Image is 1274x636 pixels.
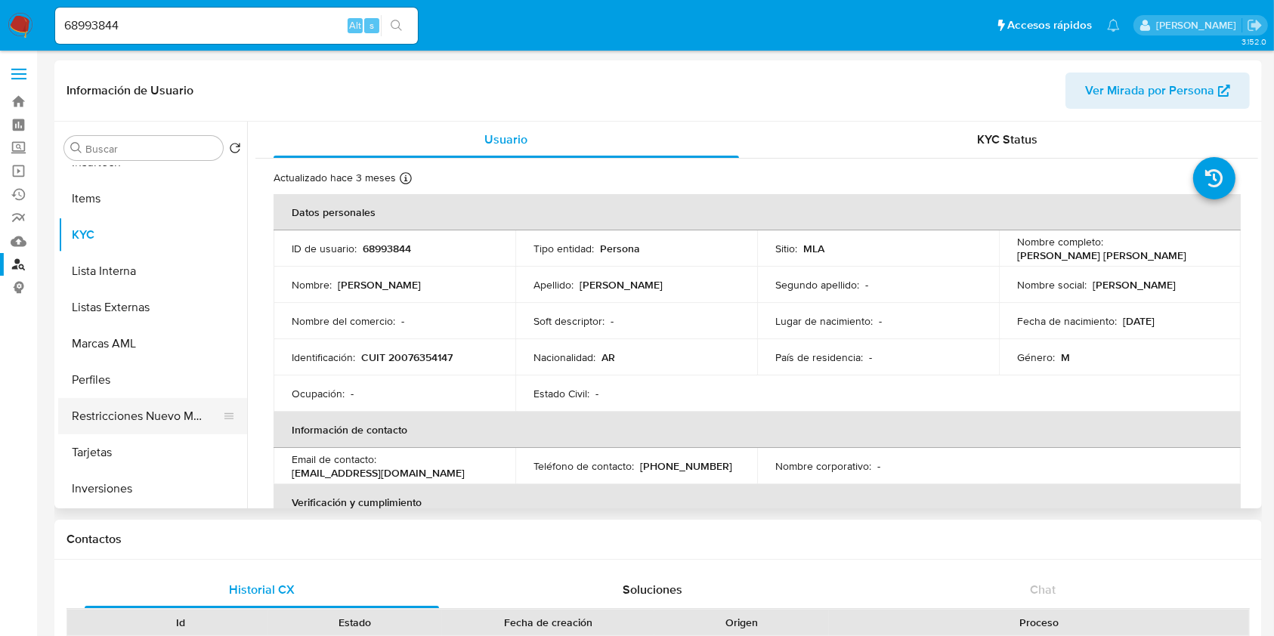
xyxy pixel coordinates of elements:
input: Buscar usuario o caso... [55,16,418,36]
span: Ver Mirada por Persona [1085,73,1214,109]
p: - [351,387,354,400]
p: Teléfono de contacto : [533,459,634,473]
h1: Contactos [66,532,1250,547]
span: Alt [349,18,361,32]
span: Accesos rápidos [1007,17,1092,33]
th: Información de contacto [274,412,1241,448]
button: Inversiones [58,471,247,507]
h1: Información de Usuario [66,83,193,98]
button: Buscar [70,142,82,154]
button: search-icon [381,15,412,36]
th: Datos personales [274,194,1241,230]
p: - [869,350,872,364]
p: - [877,459,880,473]
p: Fecha de nacimiento : [1017,314,1117,328]
p: Nombre completo : [1017,235,1103,249]
p: CUIT 20076354147 [361,350,453,364]
p: [PERSON_NAME] [338,278,421,292]
p: Nombre corporativo : [775,459,871,473]
p: MLA [803,242,824,255]
input: Buscar [85,142,217,156]
p: [EMAIL_ADDRESS][DOMAIN_NAME] [292,466,465,480]
span: Usuario [484,131,527,148]
p: - [865,278,868,292]
p: M [1061,350,1070,364]
p: agustina.viggiano@mercadolibre.com [1156,18,1242,32]
div: Id [104,615,258,630]
p: Nombre social : [1017,278,1087,292]
p: País de residencia : [775,350,863,364]
span: Historial CX [229,581,295,598]
button: Restricciones Nuevo Mundo [58,398,235,434]
button: Lista Interna [58,253,247,289]
button: Perfiles [58,362,247,398]
p: [PERSON_NAME] [580,278,663,292]
p: Sitio : [775,242,797,255]
p: - [879,314,882,328]
th: Verificación y cumplimiento [274,484,1241,520]
button: Ver Mirada por Persona [1065,73,1250,109]
button: Volver al orden por defecto [229,142,241,159]
span: KYC Status [977,131,1037,148]
p: Ocupación : [292,387,345,400]
span: s [370,18,374,32]
div: Fecha de creación [453,615,644,630]
p: Nombre del comercio : [292,314,395,328]
a: Salir [1247,17,1263,33]
p: Actualizado hace 3 meses [274,171,396,185]
div: Origen [665,615,818,630]
button: Listas Externas [58,289,247,326]
p: Estado Civil : [533,387,589,400]
p: [PERSON_NAME] [1093,278,1176,292]
button: Tarjetas [58,434,247,471]
span: Chat [1030,581,1056,598]
button: Items [58,181,247,217]
div: Proceso [840,615,1238,630]
p: Nombre : [292,278,332,292]
p: Tipo entidad : [533,242,594,255]
p: [PHONE_NUMBER] [640,459,732,473]
div: Estado [279,615,432,630]
p: Identificación : [292,350,355,364]
p: Soft descriptor : [533,314,605,328]
a: Notificaciones [1107,19,1120,32]
p: Nacionalidad : [533,350,595,364]
p: [PERSON_NAME] [PERSON_NAME] [1017,249,1186,262]
p: 68993844 [363,242,411,255]
p: - [611,314,614,328]
p: Apellido : [533,278,574,292]
p: - [401,314,404,328]
p: [DATE] [1123,314,1155,328]
p: AR [601,350,615,364]
p: Segundo apellido : [775,278,859,292]
p: - [595,387,598,400]
button: KYC [58,217,247,253]
button: Marcas AML [58,326,247,362]
p: ID de usuario : [292,242,357,255]
p: Lugar de nacimiento : [775,314,873,328]
p: Email de contacto : [292,452,376,466]
span: Soluciones [623,581,682,598]
p: Persona [600,242,640,255]
p: Género : [1017,350,1055,364]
